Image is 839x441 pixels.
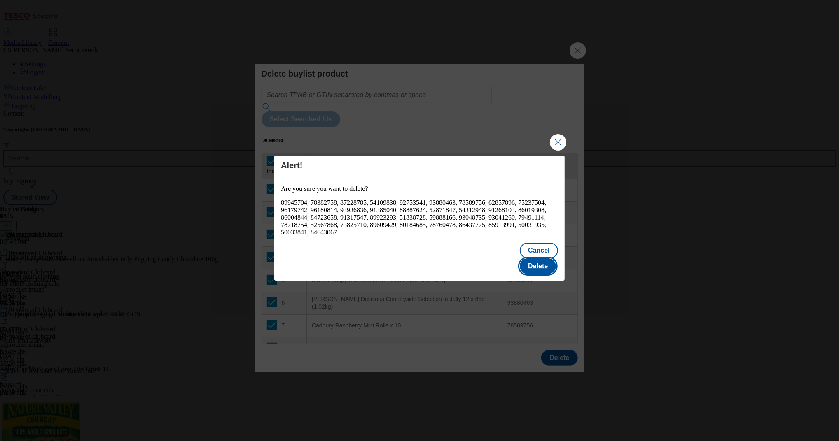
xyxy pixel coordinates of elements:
div: 89945704, 78382758, 87228785, 54109838, 92753541, 93880463, 78589756, 62857896, 75237504, 9617974... [281,199,558,236]
h4: Alert! [281,160,558,170]
button: Cancel [520,243,558,258]
p: Are you sure you want to delete? [281,185,558,193]
button: Close Modal [550,134,566,151]
div: Modal [274,156,565,281]
button: Delete [520,258,556,274]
